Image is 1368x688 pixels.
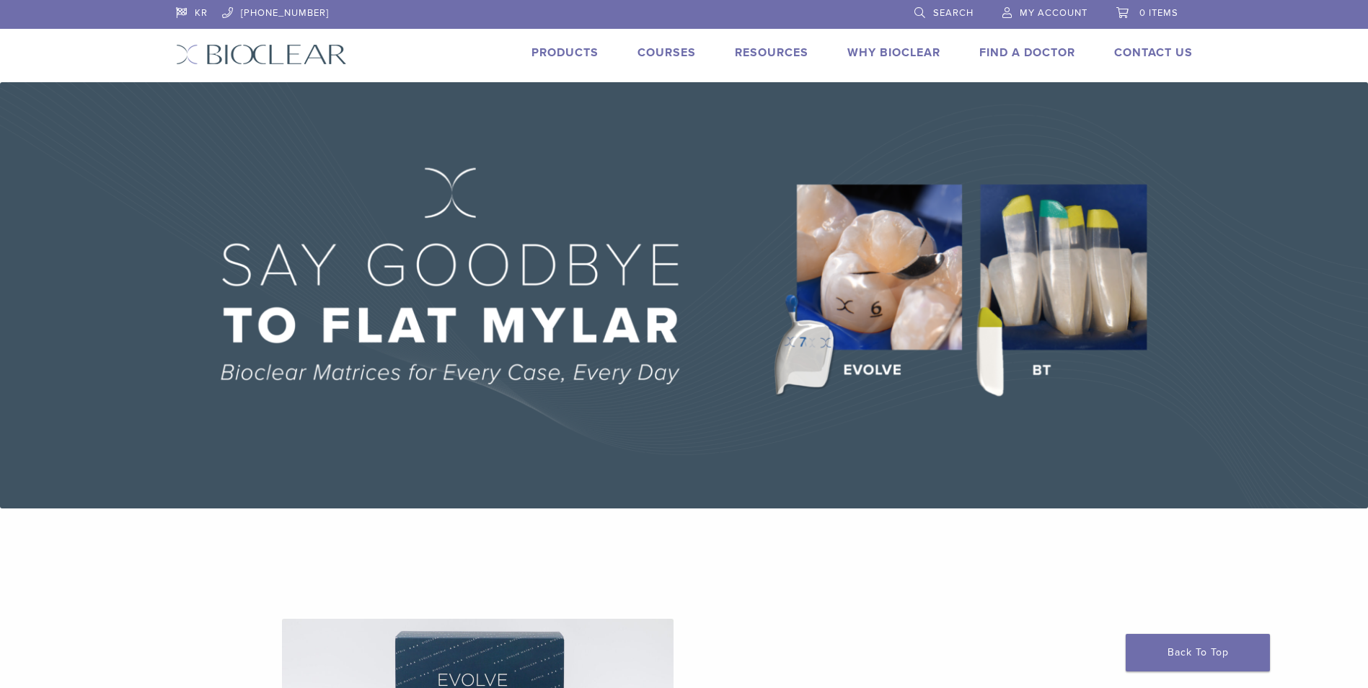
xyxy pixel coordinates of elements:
[735,45,808,60] a: Resources
[531,45,599,60] a: Products
[176,44,347,65] img: Bioclear
[847,45,940,60] a: Why Bioclear
[1114,45,1193,60] a: Contact Us
[979,45,1075,60] a: Find A Doctor
[1126,634,1270,671] a: Back To Top
[1139,7,1178,19] span: 0 items
[637,45,696,60] a: Courses
[933,7,974,19] span: Search
[1020,7,1087,19] span: My Account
